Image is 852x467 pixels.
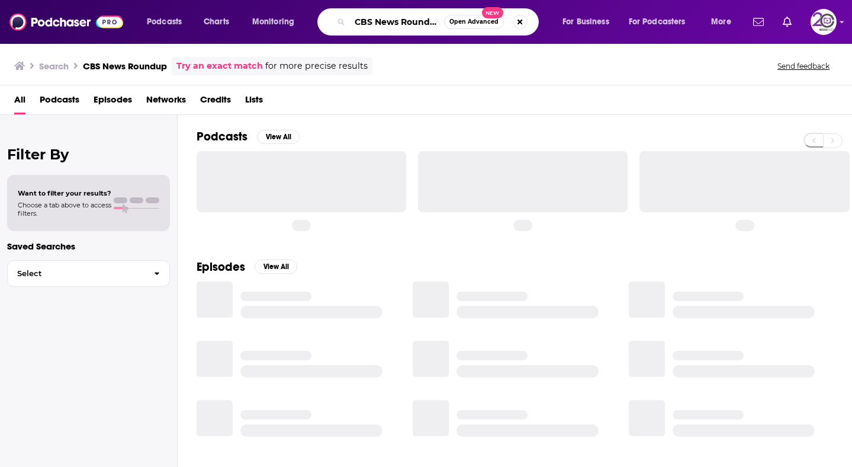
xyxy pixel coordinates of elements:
span: More [711,14,731,30]
img: User Profile [811,9,837,35]
a: Lists [245,90,263,114]
a: Credits [200,90,231,114]
button: open menu [703,12,746,31]
span: Choose a tab above to access filters. [18,201,111,217]
span: for more precise results [265,59,368,73]
span: For Podcasters [629,14,686,30]
button: View All [257,130,300,144]
button: Open AdvancedNew [444,15,504,29]
span: For Business [562,14,609,30]
a: Try an exact match [176,59,263,73]
h2: Podcasts [197,129,247,144]
a: EpisodesView All [197,260,297,274]
a: Show notifications dropdown [748,12,769,32]
span: Open Advanced [449,19,499,25]
a: All [14,90,25,114]
input: Search podcasts, credits, & more... [350,12,444,31]
button: Send feedback [774,61,833,71]
span: Want to filter your results? [18,189,111,197]
button: open menu [244,12,310,31]
h2: Filter By [7,146,170,163]
h3: Search [39,60,69,72]
span: Select [8,270,144,277]
button: Select [7,260,170,287]
button: open menu [554,12,624,31]
a: Networks [146,90,186,114]
button: open menu [621,12,703,31]
a: Charts [196,12,236,31]
a: PodcastsView All [197,129,300,144]
a: Show notifications dropdown [778,12,796,32]
button: View All [255,260,297,274]
button: Show profile menu [811,9,837,35]
div: Search podcasts, credits, & more... [329,8,550,36]
span: New [482,7,503,18]
span: Monitoring [252,14,294,30]
p: Saved Searches [7,241,170,252]
h2: Episodes [197,260,245,274]
button: open menu [139,12,197,31]
a: Podcasts [40,90,79,114]
img: Podchaser - Follow, Share and Rate Podcasts [9,11,123,33]
a: Episodes [94,90,132,114]
span: Charts [204,14,229,30]
span: Logged in as kvolz [811,9,837,35]
h3: CBS News Roundup [83,60,167,72]
span: Podcasts [147,14,182,30]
